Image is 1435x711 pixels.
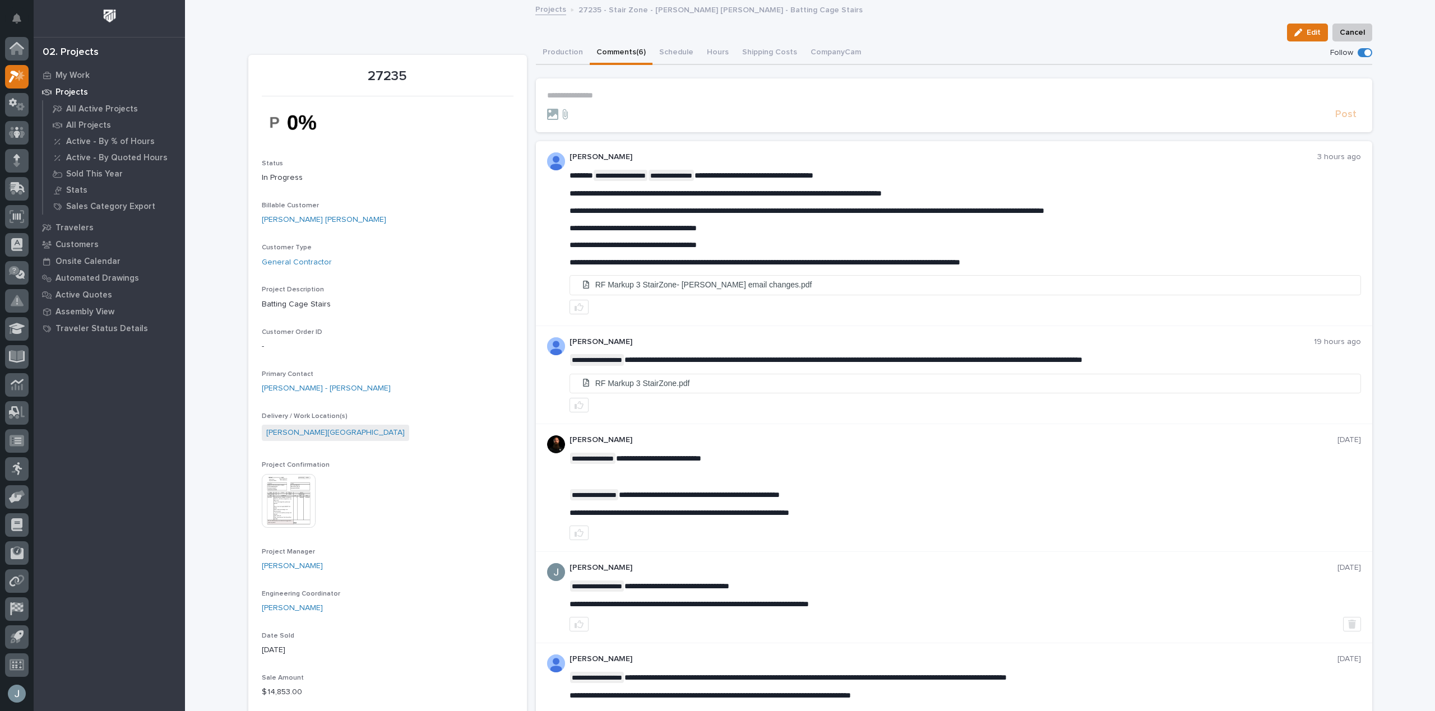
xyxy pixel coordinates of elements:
[34,286,185,303] a: Active Quotes
[34,83,185,100] a: Projects
[1307,27,1321,38] span: Edit
[652,41,700,65] button: Schedule
[262,172,513,184] p: In Progress
[262,549,315,555] span: Project Manager
[262,160,283,167] span: Status
[66,104,138,114] p: All Active Projects
[5,7,29,30] button: Notifications
[570,526,589,540] button: like this post
[1340,26,1365,39] span: Cancel
[535,2,566,15] a: Projects
[55,240,99,250] p: Customers
[262,633,294,639] span: Date Sold
[262,675,304,681] span: Sale Amount
[578,3,863,15] p: 27235 - Stair Zone - [PERSON_NAME] [PERSON_NAME] - Batting Cage Stairs
[570,337,1314,347] p: [PERSON_NAME]
[1287,24,1328,41] button: Edit
[570,563,1337,573] p: [PERSON_NAME]
[55,257,121,267] p: Onsite Calendar
[547,654,565,672] img: AOh14GhUnP333BqRmXh-vZ-TpYZQaFVsuOFmGre8SRZf2A=s96-c
[55,223,94,233] p: Travelers
[547,563,565,581] img: ACg8ocIJHU6JEmo4GV-3KL6HuSvSpWhSGqG5DdxF6tKpN6m2=s96-c
[55,273,139,284] p: Automated Drawings
[262,329,322,336] span: Customer Order ID
[99,6,120,26] img: Workspace Logo
[43,133,185,149] a: Active - By % of Hours
[66,202,155,212] p: Sales Category Export
[262,560,323,572] a: [PERSON_NAME]
[570,398,589,412] button: like this post
[700,41,735,65] button: Hours
[262,591,340,597] span: Engineering Coordinator
[34,253,185,269] a: Onsite Calendar
[1332,24,1372,41] button: Cancel
[262,383,391,394] a: [PERSON_NAME] - [PERSON_NAME]
[590,41,652,65] button: Comments (6)
[262,257,332,268] a: General Contractor
[43,47,99,59] div: 02. Projects
[55,324,148,334] p: Traveler Status Details
[66,185,87,196] p: Stats
[547,337,565,355] img: AOh14GhUnP333BqRmXh-vZ-TpYZQaFVsuOFmGre8SRZf2A=s96-c
[1317,152,1361,162] p: 3 hours ago
[43,166,185,182] a: Sold This Year
[547,152,565,170] img: AOh14GhUnP333BqRmXh-vZ-TpYZQaFVsuOFmGre8SRZf2A=s96-c
[1337,435,1361,445] p: [DATE]
[570,276,1360,294] li: RF Markup 3 StairZone- [PERSON_NAME] email changes.pdf
[34,320,185,337] a: Traveler Status Details
[262,244,312,251] span: Customer Type
[536,41,590,65] button: Production
[262,68,513,85] p: 27235
[570,435,1337,445] p: [PERSON_NAME]
[34,67,185,83] a: My Work
[262,371,313,378] span: Primary Contact
[262,214,386,226] a: [PERSON_NAME] [PERSON_NAME]
[43,182,185,198] a: Stats
[55,307,114,317] p: Assembly View
[570,276,1360,295] a: RF Markup 3 StairZone- [PERSON_NAME] email changes.pdf
[1343,617,1361,631] button: Delete post
[262,462,330,468] span: Project Confirmation
[55,290,112,300] p: Active Quotes
[5,682,29,705] button: users-avatar
[262,644,513,656] p: [DATE]
[735,41,804,65] button: Shipping Costs
[262,202,319,209] span: Billable Customer
[66,153,168,163] p: Active - By Quoted Hours
[34,269,185,286] a: Automated Drawings
[1337,563,1361,573] p: [DATE]
[262,299,513,310] p: Batting Cage Stairs
[570,654,1337,664] p: [PERSON_NAME]
[43,101,185,117] a: All Active Projects
[34,236,185,253] a: Customers
[55,71,90,81] p: My Work
[43,117,185,133] a: All Projects
[34,219,185,236] a: Travelers
[262,103,346,142] img: dRYf8qTlqhPaoAUeU0KT12h16c_h_Egn1XfEzhRsweA
[262,341,513,352] p: -
[55,87,88,97] p: Projects
[547,435,565,453] img: zmKUmRVDQjmBLfnAs97p
[43,150,185,165] a: Active - By Quoted Hours
[1331,108,1361,121] button: Post
[14,13,29,31] div: Notifications
[1330,48,1353,58] p: Follow
[262,602,323,614] a: [PERSON_NAME]
[570,374,1360,393] a: RF Markup 3 StairZone.pdf
[1337,654,1361,664] p: [DATE]
[266,427,405,439] a: [PERSON_NAME][GEOGRAPHIC_DATA]
[66,169,123,179] p: Sold This Year
[262,686,513,698] p: $ 14,853.00
[66,137,155,147] p: Active - By % of Hours
[1314,337,1361,347] p: 19 hours ago
[262,413,348,420] span: Delivery / Work Location(s)
[1335,108,1357,121] span: Post
[804,41,868,65] button: CompanyCam
[570,300,589,314] button: like this post
[34,303,185,320] a: Assembly View
[262,286,324,293] span: Project Description
[66,120,111,131] p: All Projects
[570,617,589,631] button: like this post
[43,198,185,214] a: Sales Category Export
